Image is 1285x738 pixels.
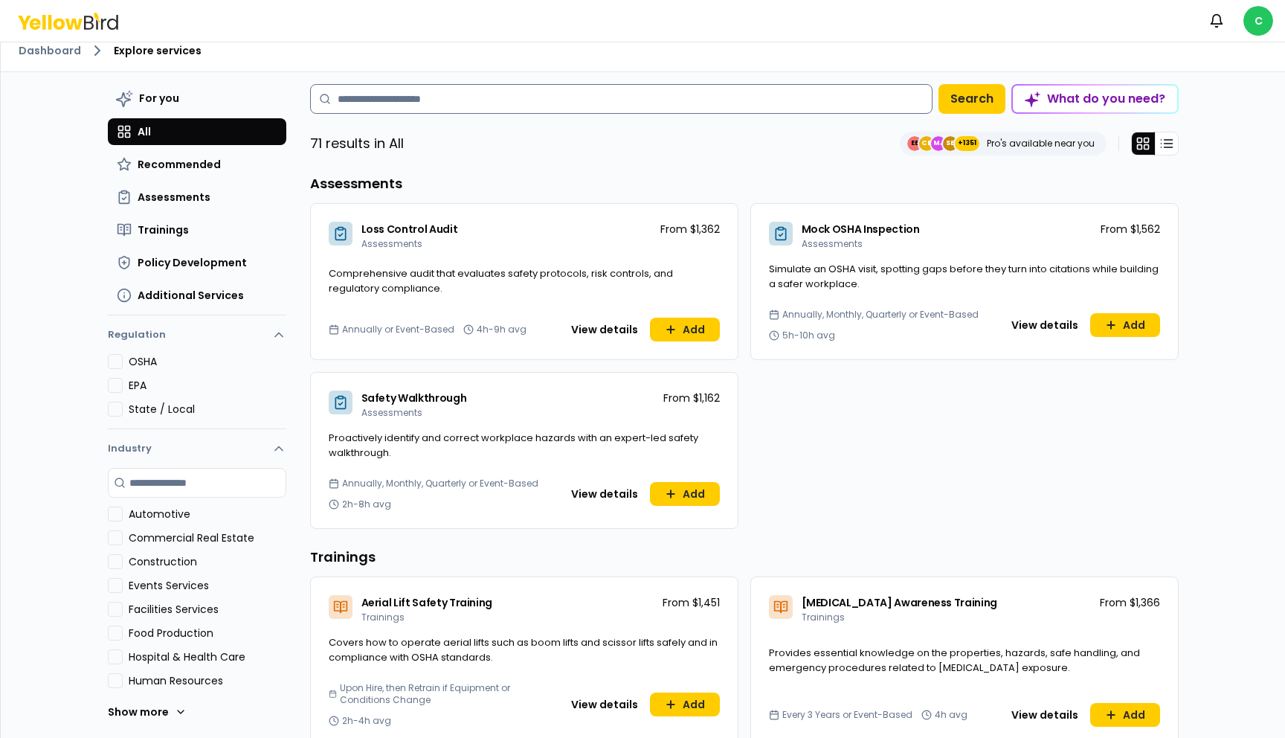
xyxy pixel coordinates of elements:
[1243,6,1273,36] span: C
[329,266,673,295] span: Comprehensive audit that evaluates safety protocols, risk controls, and regulatory compliance.
[108,354,286,429] div: Regulation
[1002,313,1087,337] button: View details
[769,262,1159,291] span: Simulate an OSHA visit, spotting gaps before they turn into citations while building a safer work...
[108,249,286,276] button: Policy Development
[129,402,286,417] label: State / Local
[361,222,458,237] span: Loss Control Audit
[782,309,979,321] span: Annually, Monthly, Quarterly or Event-Based
[138,124,151,139] span: All
[663,391,720,405] p: From $1,162
[129,673,286,688] label: Human Resources
[477,324,526,336] span: 4h-9h avg
[650,693,720,716] button: Add
[1090,313,1160,337] button: Add
[138,288,244,303] span: Additional Services
[1013,86,1177,112] div: What do you need?
[129,578,286,593] label: Events Services
[342,498,391,510] span: 2h-8h avg
[1011,84,1179,114] button: What do you need?
[138,157,221,172] span: Recommended
[19,42,1267,60] nav: breadcrumb
[129,554,286,569] label: Construction
[310,173,1179,194] h3: Assessments
[802,595,997,610] span: [MEDICAL_DATA] Awareness Training
[361,406,422,419] span: Assessments
[129,626,286,641] label: Food Production
[782,709,912,721] span: Every 3 Years or Event-Based
[931,136,946,151] span: MJ
[562,693,647,716] button: View details
[342,478,538,490] span: Annually, Monthly, Quarterly or Event-Based
[361,391,467,405] span: Safety Walkthrough
[340,682,556,706] span: Upon Hire, then Retrain if Equipment or Conditions Change
[958,136,976,151] span: +1351
[802,222,920,237] span: Mock OSHA Inspection
[129,602,286,617] label: Facilities Services
[562,318,647,341] button: View details
[138,190,210,205] span: Assessments
[108,282,286,309] button: Additional Services
[1090,703,1160,727] button: Add
[361,595,493,610] span: Aerial Lift Safety Training
[139,91,179,106] span: For you
[108,429,286,468] button: Industry
[802,237,863,250] span: Assessments
[361,611,405,623] span: Trainings
[769,646,1140,675] span: Provides essential knowledge on the properties, hazards, safe handling, and emergency procedures ...
[342,324,454,336] span: Annually or Event-Based
[310,133,404,154] p: 71 results in All
[310,547,1179,568] h3: Trainings
[935,709,967,721] span: 4h avg
[129,530,286,545] label: Commercial Real Estate
[663,595,720,610] p: From $1,451
[907,136,922,151] span: EE
[919,136,934,151] span: CE
[108,84,286,112] button: For you
[361,237,422,250] span: Assessments
[938,84,1005,114] button: Search
[1101,222,1160,237] p: From $1,562
[108,216,286,243] button: Trainings
[19,43,81,58] a: Dashboard
[650,482,720,506] button: Add
[782,330,835,341] span: 5h-10h avg
[138,222,189,237] span: Trainings
[108,118,286,145] button: All
[108,184,286,211] button: Assessments
[943,136,958,151] span: SE
[329,431,698,460] span: Proactively identify and correct workplace hazards with an expert-led safety walkthrough.
[650,318,720,341] button: Add
[108,151,286,178] button: Recommended
[660,222,720,237] p: From $1,362
[108,697,187,727] button: Show more
[114,43,202,58] span: Explore services
[129,507,286,522] label: Automotive
[562,482,647,506] button: View details
[342,715,391,727] span: 2h-4h avg
[129,649,286,664] label: Hospital & Health Care
[108,321,286,354] button: Regulation
[1100,595,1160,610] p: From $1,366
[129,354,286,369] label: OSHA
[1002,703,1087,727] button: View details
[987,138,1095,150] p: Pro's available near you
[329,635,718,664] span: Covers how to operate aerial lifts such as boom lifts and scissor lifts safely and in compliance ...
[129,378,286,393] label: EPA
[802,611,845,623] span: Trainings
[138,255,247,270] span: Policy Development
